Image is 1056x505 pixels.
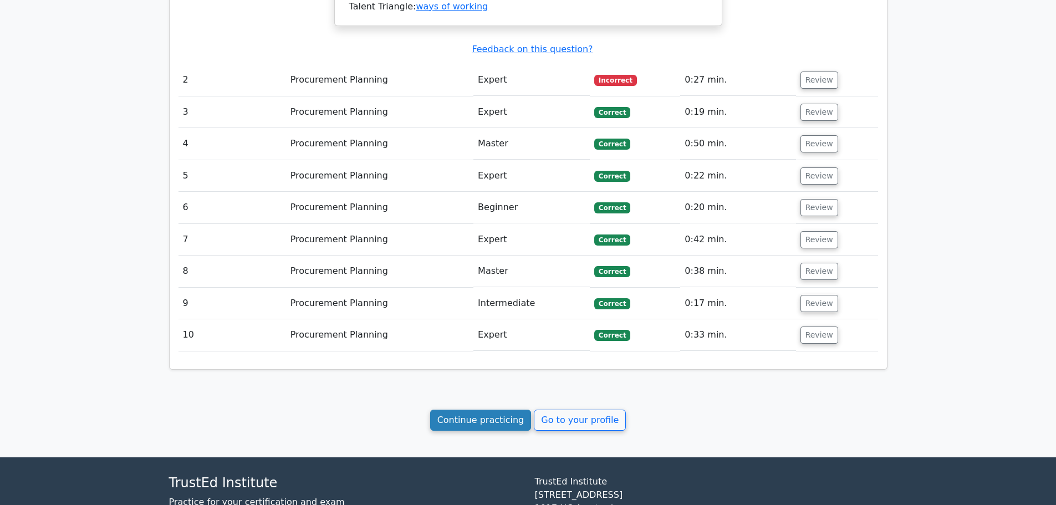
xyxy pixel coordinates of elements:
[594,107,630,118] span: Correct
[800,231,838,248] button: Review
[680,128,795,160] td: 0:50 min.
[473,224,590,256] td: Expert
[800,263,838,280] button: Review
[178,224,286,256] td: 7
[473,128,590,160] td: Master
[594,266,630,277] span: Correct
[680,256,795,287] td: 0:38 min.
[286,64,473,96] td: Procurement Planning
[680,224,795,256] td: 0:42 min.
[178,319,286,351] td: 10
[430,410,532,431] a: Continue practicing
[178,160,286,192] td: 5
[178,288,286,319] td: 9
[680,192,795,223] td: 0:20 min.
[178,128,286,160] td: 4
[286,319,473,351] td: Procurement Planning
[800,327,838,344] button: Review
[473,192,590,223] td: Beginner
[534,410,626,431] a: Go to your profile
[800,104,838,121] button: Review
[286,96,473,128] td: Procurement Planning
[286,192,473,223] td: Procurement Planning
[800,167,838,185] button: Review
[473,160,590,192] td: Expert
[178,192,286,223] td: 6
[800,72,838,89] button: Review
[286,256,473,287] td: Procurement Planning
[594,298,630,309] span: Correct
[286,128,473,160] td: Procurement Planning
[800,295,838,312] button: Review
[800,135,838,152] button: Review
[178,256,286,287] td: 8
[594,171,630,182] span: Correct
[680,160,795,192] td: 0:22 min.
[473,64,590,96] td: Expert
[594,330,630,341] span: Correct
[680,64,795,96] td: 0:27 min.
[472,44,593,54] a: Feedback on this question?
[286,224,473,256] td: Procurement Planning
[178,96,286,128] td: 3
[680,319,795,351] td: 0:33 min.
[800,199,838,216] button: Review
[594,234,630,246] span: Correct
[473,319,590,351] td: Expert
[594,75,637,86] span: Incorrect
[473,96,590,128] td: Expert
[169,475,522,491] h4: TrustEd Institute
[680,288,795,319] td: 0:17 min.
[594,202,630,213] span: Correct
[680,96,795,128] td: 0:19 min.
[473,256,590,287] td: Master
[594,139,630,150] span: Correct
[286,288,473,319] td: Procurement Planning
[178,64,286,96] td: 2
[416,1,488,12] a: ways of working
[286,160,473,192] td: Procurement Planning
[473,288,590,319] td: Intermediate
